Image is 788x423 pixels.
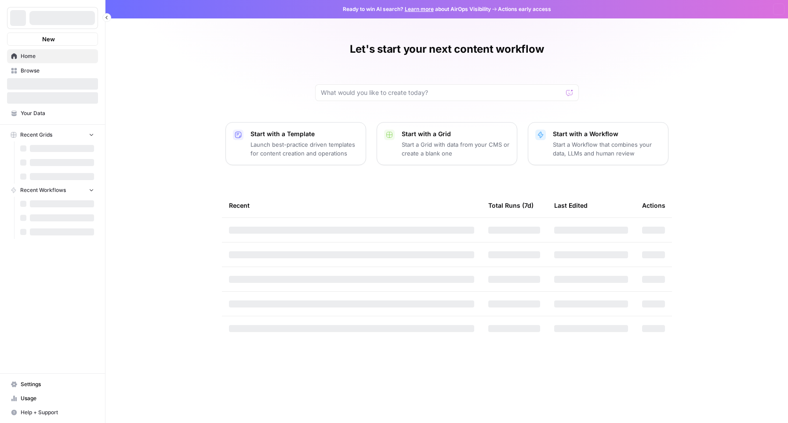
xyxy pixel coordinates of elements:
p: Start with a Workflow [553,130,661,138]
span: Ready to win AI search? about AirOps Visibility [343,5,491,13]
a: Home [7,49,98,63]
a: Settings [7,377,98,391]
a: Learn more [405,6,434,12]
button: Recent Workflows [7,184,98,197]
span: Help + Support [21,409,94,416]
span: Your Data [21,109,94,117]
button: Start with a GridStart a Grid with data from your CMS or create a blank one [377,122,517,165]
span: Recent Workflows [20,186,66,194]
p: Launch best-practice driven templates for content creation and operations [251,140,359,158]
p: Start with a Grid [402,130,510,138]
p: Start with a Template [251,130,359,138]
span: Home [21,52,94,60]
div: Recent [229,193,474,217]
button: Recent Grids [7,128,98,141]
button: Help + Support [7,405,98,419]
button: Start with a TemplateLaunch best-practice driven templates for content creation and operations [225,122,366,165]
button: Start with a WorkflowStart a Workflow that combines your data, LLMs and human review [528,122,668,165]
div: Total Runs (7d) [488,193,534,217]
div: Actions [642,193,665,217]
span: New [42,35,55,43]
input: What would you like to create today? [321,88,563,97]
a: Usage [7,391,98,405]
p: Start a Grid with data from your CMS or create a blank one [402,140,510,158]
p: Start a Workflow that combines your data, LLMs and human review [553,140,661,158]
button: New [7,33,98,46]
h1: Let's start your next content workflow [350,42,544,56]
span: Actions early access [498,5,551,13]
a: Browse [7,64,98,78]
span: Settings [21,380,94,388]
span: Recent Grids [20,131,52,139]
div: Last Edited [554,193,588,217]
span: Usage [21,394,94,402]
span: Browse [21,67,94,75]
a: Your Data [7,106,98,120]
